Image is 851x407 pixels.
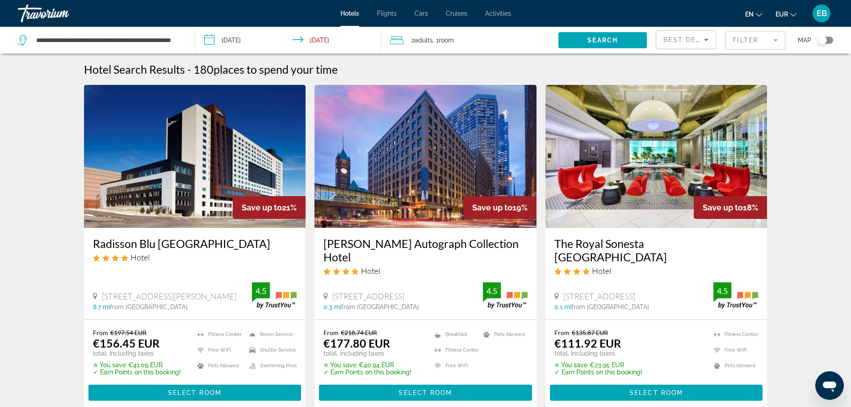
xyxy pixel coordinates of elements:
p: €40.94 EUR [323,361,411,369]
span: Adults [415,37,433,44]
span: 2 [411,34,433,46]
span: Search [587,37,618,44]
span: Hotel [361,266,380,276]
span: EB [817,9,827,18]
a: Cars [415,10,428,17]
a: [PERSON_NAME] Autograph Collection Hotel [323,237,528,264]
span: ✮ You save [93,361,126,369]
li: Shuttle Service [245,344,297,356]
a: The Royal Sonesta [GEOGRAPHIC_DATA] [554,237,759,264]
span: Save up to [242,203,282,212]
span: Save up to [472,203,512,212]
span: from [GEOGRAPHIC_DATA] [571,303,649,310]
p: €41.09 EUR [93,361,181,369]
del: €197.54 EUR [110,329,147,336]
p: ✓ Earn Points on this booking! [554,369,642,376]
h2: 180 [193,63,338,76]
span: Select Room [168,389,222,396]
li: Pets Allowed [193,360,245,371]
li: Fitness Center [709,329,758,340]
span: from [GEOGRAPHIC_DATA] [341,303,419,310]
span: EUR [776,11,788,18]
button: Change language [745,8,762,21]
a: Select Room [319,387,532,397]
img: trustyou-badge.svg [252,282,297,309]
button: Travelers: 2 adults, 0 children [381,27,558,54]
div: 18% [694,196,767,219]
span: From [93,329,108,336]
a: Hotels [340,10,359,17]
li: Free WiFi [430,360,479,371]
span: places to spend your time [214,63,338,76]
ins: €177.80 EUR [323,336,390,350]
button: Select Room [550,385,763,401]
li: Fitness Center [193,329,245,340]
a: Select Room [88,387,302,397]
span: Hotel [592,266,611,276]
a: Travorium [18,2,107,25]
span: Room [439,37,454,44]
a: Flights [377,10,397,17]
span: From [554,329,570,336]
span: 0.3 mi [323,303,341,310]
a: Radisson Blu [GEOGRAPHIC_DATA] [93,237,297,250]
p: total, including taxes [554,350,642,357]
img: trustyou-badge.svg [483,282,528,309]
img: Hotel image [545,85,767,228]
p: €23.95 EUR [554,361,642,369]
span: [STREET_ADDRESS][PERSON_NAME] [102,291,236,301]
span: From [323,329,339,336]
button: Check-in date: Oct 27, 2025 Check-out date: Oct 28, 2025 [195,27,381,54]
button: Search [558,32,647,48]
span: from [GEOGRAPHIC_DATA] [110,303,188,310]
button: Select Room [319,385,532,401]
div: 4.5 [483,285,501,296]
p: ✓ Earn Points on this booking! [93,369,181,376]
div: 4 star Hotel [554,266,759,276]
span: ✮ You save [554,361,587,369]
div: 21% [233,196,306,219]
li: Free WiFi [193,344,245,356]
span: Select Room [629,389,683,396]
a: Cruises [446,10,467,17]
button: Filter [725,30,785,50]
span: , 1 [433,34,454,46]
span: 0.1 mi [554,303,571,310]
li: Fitness Center [430,344,479,356]
del: €218.74 EUR [341,329,377,336]
span: Save up to [703,203,743,212]
li: Pets Allowed [709,360,758,371]
div: 4 star Hotel [323,266,528,276]
del: €135.87 EUR [572,329,608,336]
span: Best Deals [663,36,710,43]
a: Select Room [550,387,763,397]
span: [STREET_ADDRESS] [332,291,404,301]
button: Change currency [776,8,797,21]
button: Select Room [88,385,302,401]
button: User Menu [810,4,833,23]
li: Swimming Pool [245,360,297,371]
a: Hotel image [314,85,537,228]
span: Map [798,34,811,46]
div: 4.5 [713,285,731,296]
img: trustyou-badge.svg [713,282,758,309]
iframe: Bouton de lancement de la fenêtre de messagerie [815,371,844,400]
ins: €156.45 EUR [93,336,159,350]
span: en [745,11,754,18]
li: Breakfast [430,329,479,340]
ins: €111.92 EUR [554,336,621,350]
p: total, including taxes [323,350,411,357]
a: Activities [485,10,511,17]
li: Room Service [245,329,297,340]
span: - [187,63,191,76]
li: Free WiFi [709,344,758,356]
span: Hotel [130,252,150,262]
p: total, including taxes [93,350,181,357]
span: Select Room [398,389,452,396]
li: Pets Allowed [479,329,528,340]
